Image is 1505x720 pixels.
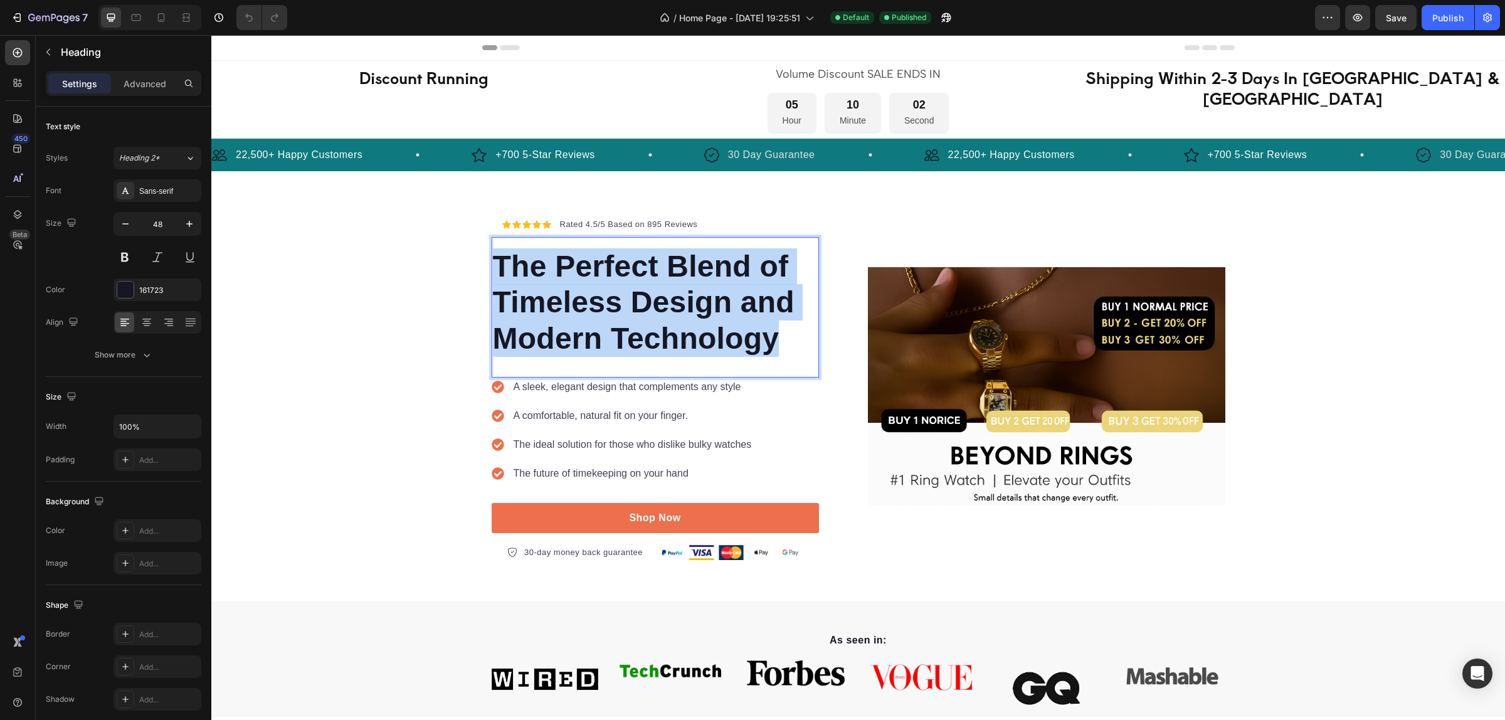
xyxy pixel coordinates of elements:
img: gempages_582182953858106008-ae270560-ee12-4dfa-a3c7-eddb68d9346f.png [406,624,512,643]
div: Add... [139,455,198,466]
span: Heading 2* [119,152,160,164]
p: 30 Day Guarantee [517,112,604,127]
div: Styles [46,152,68,164]
span: Default [843,12,869,23]
div: Beta [9,230,30,240]
button: Publish [1422,5,1474,30]
button: Show more [46,344,201,366]
p: Rated 4.5/5 Based on 895 Reviews [349,183,487,196]
div: Add... [139,526,198,537]
p: A comfortable, natural fit on your finger. [302,373,541,388]
p: The Perfect Blend of Timeless Design and Modern Technology [282,213,606,322]
img: 495611768014373769-47762bdc-c92b-46d1-973d-50401e2847fe.png [448,510,591,525]
p: Heading [61,45,196,60]
p: 30-day money back guarantee [313,511,431,524]
img: gempages_582182953858106008-93250858-50eb-48ef-b4c0-4d8a1f56f6a2.png [907,624,1014,658]
img: gempages_582182953858106008-5e945226-28fb-4cfe-9490-589c34e13261.svg [260,112,275,128]
div: Sans-serif [139,186,198,197]
div: Width [46,421,66,432]
div: 161723 [139,285,198,296]
iframe: Design area [211,35,1505,720]
div: Add... [139,662,198,673]
span: / [673,11,677,24]
p: As seen in: [282,598,1013,613]
div: Open Intercom Messenger [1462,659,1492,689]
h2: Shipping Within 2-3 Days In [GEOGRAPHIC_DATA] & [GEOGRAPHIC_DATA] [869,31,1294,74]
img: gempages_582182953858106008-5e945226-28fb-4cfe-9490-589c34e13261.svg [973,112,988,128]
img: gempages_582182953858106008-29e7d913-3e12-4eb7-843f-70a052d0b067.png [657,232,1014,470]
p: +700 5-Star Reviews [996,112,1096,127]
div: Publish [1432,11,1464,24]
div: Size [46,389,79,406]
div: 450 [12,134,30,144]
img: gempages_582182953858106008-8dc4b963-82df-4430-96ad-8e28fcb38f9d.svg [1,112,16,128]
div: Align [46,314,81,331]
div: Text style [46,121,80,132]
h2: Rich Text Editor. Editing area: main [280,212,608,323]
div: Corner [46,661,71,672]
p: 7 [82,10,88,25]
img: gempages_582182953858106008-0eb0da1f-1a66-47d7-8b93-9a065f0fafb5.svg [493,112,508,128]
img: gempages_582182953858106008-88d7b402-7656-4a3f-85e8-0c3e6b78ada4.png [280,624,387,667]
p: 22,500+ Happy Customers [24,112,151,127]
div: Undo/Redo [236,5,287,30]
p: 30 Day Guarantee [1228,112,1316,127]
img: gempages_582182953858106008-0eb0da1f-1a66-47d7-8b93-9a065f0fafb5.svg [1205,112,1220,128]
p: Shop Now [418,475,469,490]
p: A sleek, elegant design that complements any style [302,344,541,359]
input: Auto [114,415,201,438]
img: gempages_582182953858106008-525e7209-28aa-4726-883e-3c4fbf9fd7ed.png [657,624,763,657]
div: Padding [46,454,75,465]
p: Advanced [124,77,166,90]
div: Color [46,525,65,536]
div: Show more [95,349,153,361]
div: Background [46,494,107,511]
p: Hour [571,78,590,93]
p: +700 5-Star Reviews [284,112,383,127]
div: 02 [693,63,722,77]
div: Font [46,185,61,196]
img: gempages_582182953858106008-8dc4b963-82df-4430-96ad-8e28fcb38f9d.svg [713,112,728,128]
img: gempages_582182953858106008-5172b83e-9f9c-4523-80ce-653926b73739.png [531,624,638,652]
div: Add... [139,558,198,569]
div: Image [46,558,68,569]
p: Second [693,78,722,93]
img: gempages_582182953858106008-32a7bf28-505e-4122-8740-d7e99c4b79a6.png [782,624,889,682]
div: Size [46,215,79,232]
button: Save [1375,5,1417,30]
div: Color [46,284,65,295]
a: Shop Now [280,468,608,498]
p: Minute [628,78,655,93]
p: The ideal solution for those who dislike bulky watches [302,402,541,417]
div: Border [46,628,70,640]
p: 22,500+ Happy Customers [737,112,863,127]
div: Add... [139,694,198,706]
div: Add... [139,629,198,640]
p: Settings [62,77,97,90]
span: Home Page - [DATE] 19:25:51 [679,11,800,24]
div: 10 [628,63,655,77]
p: The future of timekeeping on your hand [302,431,541,446]
div: Shadow [46,694,75,705]
span: Save [1386,13,1407,23]
span: Published [892,12,926,23]
div: Shape [46,597,86,614]
button: Heading 2* [114,147,201,169]
div: 05 [571,63,590,77]
button: 7 [5,5,93,30]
